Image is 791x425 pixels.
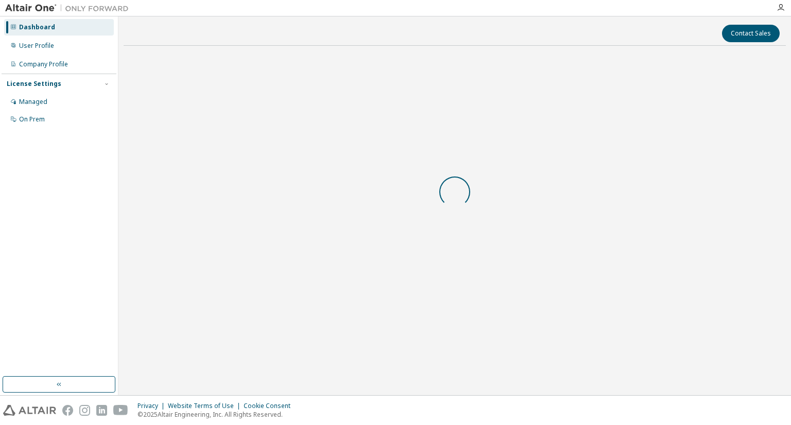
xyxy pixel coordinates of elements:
div: On Prem [19,115,45,123]
div: User Profile [19,42,54,50]
div: Website Terms of Use [168,402,244,410]
img: altair_logo.svg [3,405,56,416]
div: License Settings [7,80,61,88]
div: Company Profile [19,60,68,68]
div: Privacy [137,402,168,410]
div: Managed [19,98,47,106]
img: instagram.svg [79,405,90,416]
img: Altair One [5,3,134,13]
button: Contact Sales [722,25,780,42]
div: Cookie Consent [244,402,297,410]
img: linkedin.svg [96,405,107,416]
img: facebook.svg [62,405,73,416]
div: Dashboard [19,23,55,31]
p: © 2025 Altair Engineering, Inc. All Rights Reserved. [137,410,297,419]
img: youtube.svg [113,405,128,416]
